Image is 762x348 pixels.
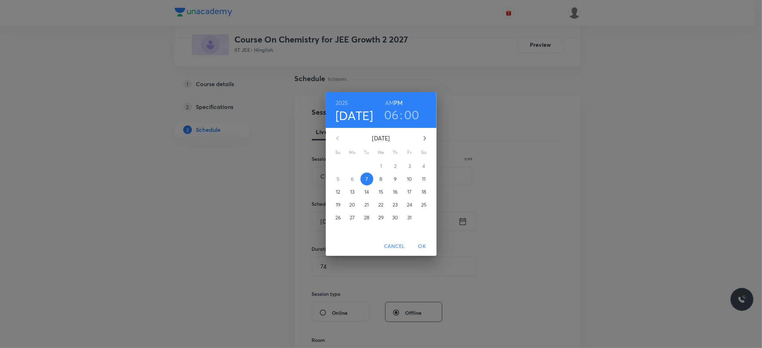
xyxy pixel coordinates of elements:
button: 24 [403,198,416,211]
button: 18 [418,185,430,198]
p: 15 [379,188,383,195]
span: Sa [418,149,430,156]
button: 06 [384,107,399,122]
button: 26 [332,211,345,224]
button: 19 [332,198,345,211]
p: 10 [407,175,412,183]
p: 7 [365,175,368,183]
button: 7 [360,173,373,185]
button: OK [411,240,434,253]
span: Su [332,149,345,156]
span: Fr [403,149,416,156]
p: 18 [422,188,426,195]
p: 31 [407,214,412,221]
p: 29 [378,214,384,221]
p: 22 [378,201,383,208]
h3: : [400,107,403,122]
button: 14 [360,185,373,198]
p: 12 [336,188,340,195]
p: 14 [364,188,369,195]
p: 28 [364,214,369,221]
p: 16 [393,188,398,195]
button: 20 [346,198,359,211]
button: 31 [403,211,416,224]
p: 20 [349,201,355,208]
p: 13 [350,188,354,195]
button: 23 [389,198,402,211]
button: 2025 [335,98,348,108]
button: 28 [360,211,373,224]
p: 30 [392,214,398,221]
p: 25 [421,201,427,208]
p: 24 [407,201,412,208]
button: 13 [346,185,359,198]
button: 16 [389,185,402,198]
button: [DATE] [335,108,373,123]
button: Cancel [381,240,408,253]
p: 9 [394,175,397,183]
span: OK [414,242,431,251]
button: 15 [375,185,388,198]
button: 17 [403,185,416,198]
p: 27 [350,214,355,221]
span: Tu [360,149,373,156]
p: [DATE] [346,134,416,143]
p: 11 [422,175,425,183]
button: 10 [403,173,416,185]
p: 23 [393,201,398,208]
span: Cancel [384,242,405,251]
button: 30 [389,211,402,224]
button: AM [385,98,394,108]
button: 22 [375,198,388,211]
button: 21 [360,198,373,211]
p: 21 [364,201,369,208]
button: 11 [418,173,430,185]
button: 8 [375,173,388,185]
button: 9 [389,173,402,185]
button: 25 [418,198,430,211]
span: Mo [346,149,359,156]
p: 19 [336,201,340,208]
span: We [375,149,388,156]
button: 27 [346,211,359,224]
button: 29 [375,211,388,224]
button: PM [394,98,403,108]
p: 8 [379,175,382,183]
button: 12 [332,185,345,198]
p: 26 [335,214,341,221]
p: 17 [407,188,412,195]
button: 00 [404,107,419,122]
span: Th [389,149,402,156]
